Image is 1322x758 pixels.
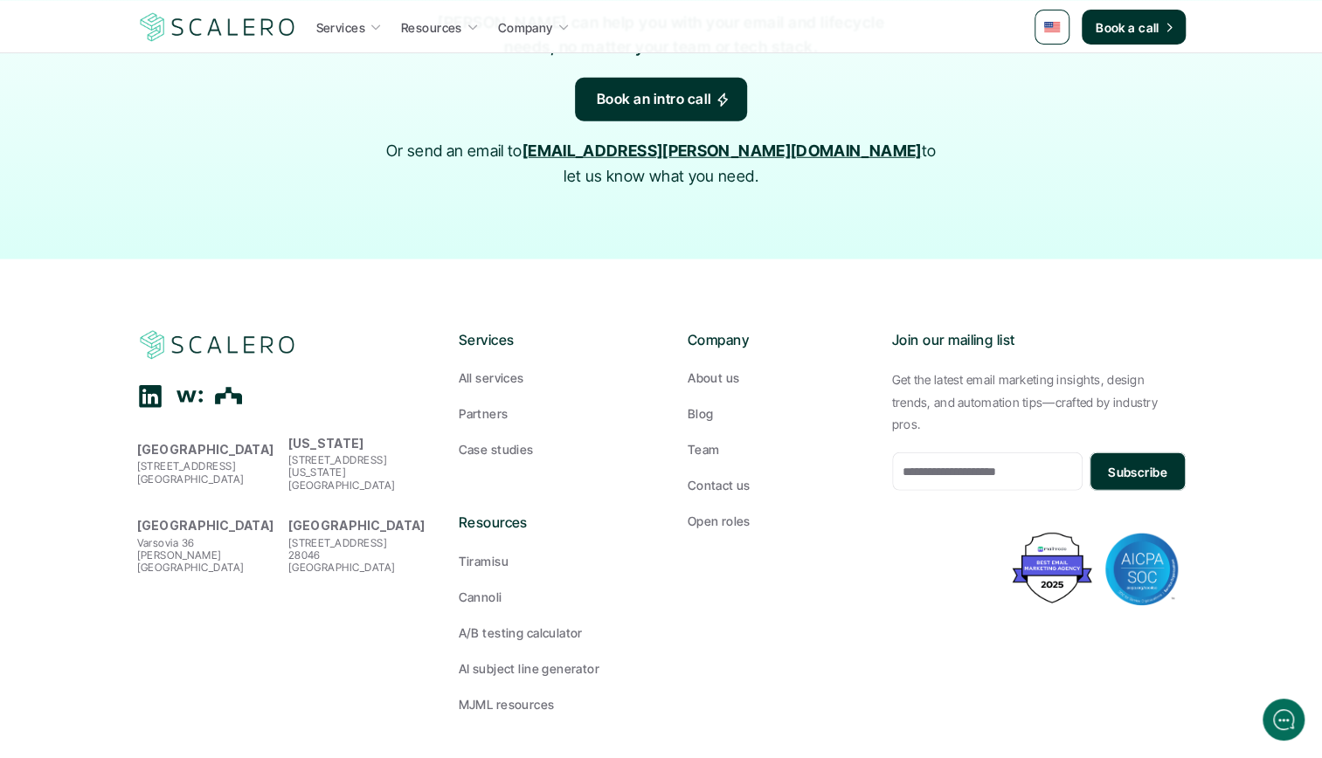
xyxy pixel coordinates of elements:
[137,518,274,533] strong: [GEOGRAPHIC_DATA]
[459,404,635,423] a: Partners
[137,460,280,486] p: [STREET_ADDRESS] [GEOGRAPHIC_DATA]
[1108,463,1167,481] p: Subscribe
[1096,18,1159,37] p: Book a call
[401,18,462,37] p: Resources
[459,440,534,458] p: Case studies
[459,369,635,387] a: All services
[316,18,365,37] p: Services
[137,537,280,575] p: Varsovia 36 [PERSON_NAME] [GEOGRAPHIC_DATA]
[176,383,203,410] div: Wellfound
[137,328,298,362] img: Scalero company logo
[688,440,864,458] a: Team
[688,440,720,458] p: Team
[459,624,583,642] p: A/B testing calculator
[26,85,323,113] h1: Hi! Welcome to [GEOGRAPHIC_DATA].
[288,436,364,451] strong: [US_STATE]
[137,383,163,410] div: Linkedin
[459,404,508,423] p: Partners
[688,512,751,530] p: Open roles
[137,442,274,457] strong: [GEOGRAPHIC_DATA]
[459,369,524,387] p: All services
[216,382,243,410] div: The Org
[459,329,635,352] p: Services
[137,11,298,43] a: Scalero company logo
[1105,533,1179,606] img: AICPA SOC badge
[288,454,431,492] p: [STREET_ADDRESS] [US_STATE][GEOGRAPHIC_DATA]
[459,440,635,458] a: Case studies
[1008,528,1096,608] img: Best Email Marketing Agency 2025 - Recognized by Mailmodo
[523,141,922,160] a: [EMAIL_ADDRESS][PERSON_NAME][DOMAIN_NAME]
[459,624,635,642] a: A/B testing calculator
[459,659,600,678] p: AI subject line generator
[688,369,864,387] a: About us
[459,588,635,606] a: Cannoli
[459,695,555,713] p: MJML resources
[1090,452,1185,491] button: Subscribe
[688,476,751,494] p: Contact us
[688,512,864,530] a: Open roles
[288,518,426,533] strong: [GEOGRAPHIC_DATA]
[688,404,864,423] a: Blog
[459,552,635,570] a: Tiramisu
[688,476,864,494] a: Contact us
[892,329,1186,352] p: Join our mailing list
[498,18,553,37] p: Company
[1082,10,1186,45] a: Book a call
[459,588,502,606] p: Cannoli
[688,404,714,423] p: Blog
[113,242,210,256] span: New conversation
[137,329,298,361] a: Scalero company logo
[688,369,739,387] p: About us
[146,610,221,622] span: We run on Gist
[27,231,322,266] button: New conversation
[26,116,323,200] h2: Let us know if we can help with lifecycle marketing.
[575,78,748,121] a: Book an intro call
[459,659,635,678] a: AI subject line generator
[459,552,509,570] p: Tiramisu
[1263,699,1305,741] iframe: gist-messenger-bubble-iframe
[137,10,298,44] img: Scalero company logo
[459,695,635,713] a: MJML resources
[288,537,431,575] p: [STREET_ADDRESS] 28046 [GEOGRAPHIC_DATA]
[597,88,712,111] p: Book an intro call
[377,139,945,189] p: Or send an email to to let us know what you need.
[459,512,635,534] p: Resources
[688,329,864,352] p: Company
[892,369,1186,435] p: Get the latest email marketing insights, design trends, and automation tips—crafted by industry p...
